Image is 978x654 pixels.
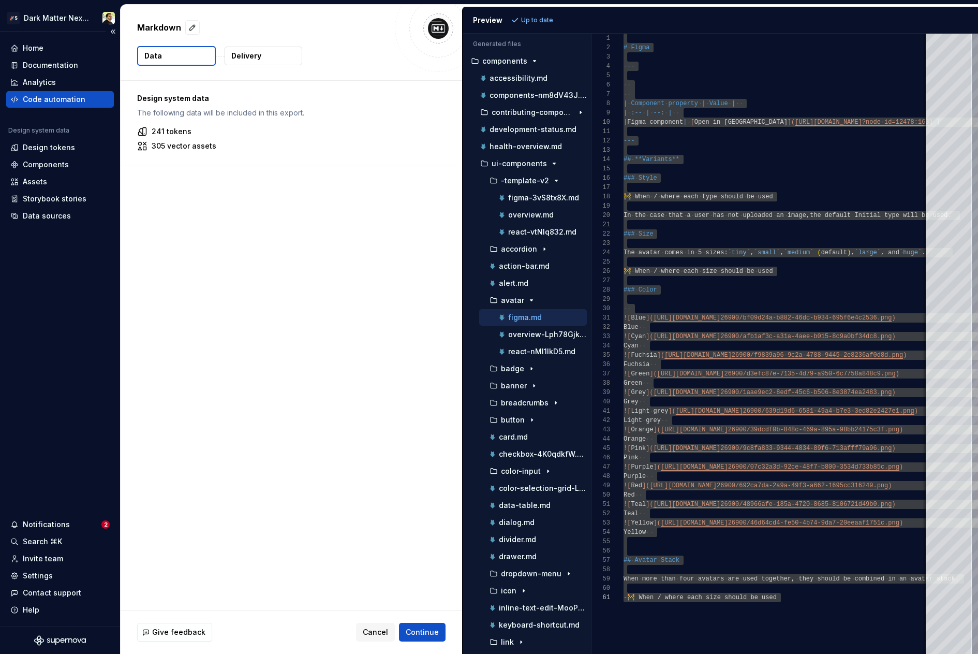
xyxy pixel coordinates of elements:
span: 26900/afb1af3c-a31a-4aee-b015-8c9a0bf34dc8.png [720,333,892,340]
div: 4 [591,62,610,71]
p: icon [501,587,516,595]
div: 5 [591,71,610,80]
a: Analytics [6,74,114,91]
div: 31 [591,313,610,323]
span: `small` [754,249,780,256]
div: 26 [591,267,610,276]
div: 9 [591,108,610,118]
div: 🚀S [7,12,20,24]
span: 26900/9c8fa833-9344-4834-89f6-713afff79a96.png [720,445,892,452]
div: 25 [591,257,610,267]
button: inline-text-edit-MooPYJMJ.md [475,602,587,614]
div: 23 [591,239,610,248]
span: ) [899,463,903,471]
span: , and [881,249,899,256]
div: 39 [591,388,610,397]
p: data-table.md [499,501,551,510]
button: figma.md [479,312,587,323]
button: ui-components [471,158,587,169]
span: ) [899,519,903,527]
span: ) [903,352,907,359]
span: ]( [657,352,664,359]
span: Yellow [624,529,646,536]
span: ![ [624,352,631,359]
span: ) [896,370,899,377]
div: 55 [591,537,610,546]
p: 241 tokens [152,126,191,137]
div: Notifications [23,519,70,530]
span: [URL][DOMAIN_NAME] [676,408,743,415]
p: Data [144,51,162,61]
button: Data [137,46,216,66]
span: ) [892,445,896,452]
button: Help [6,602,114,618]
span: [URL][DOMAIN_NAME] [657,370,724,377]
span: [URL][DOMAIN_NAME] [654,501,721,508]
div: Contact support [23,588,81,598]
div: Dark Matter Next Gen [24,13,90,23]
div: Data sources [23,211,71,221]
div: 40 [591,397,610,406]
span: ![ [624,314,631,322]
div: Search ⌘K [23,536,62,547]
div: 41 [591,406,610,416]
p: figma.md [508,313,542,322]
span: ( [818,249,821,256]
div: Code automation [23,94,85,105]
div: 33 [591,332,610,341]
span: Yellow [631,519,653,527]
div: 46 [591,453,610,462]
span: Red [624,491,635,499]
span: Fuchsia [624,361,649,368]
span: Open in [GEOGRAPHIC_DATA] [694,119,788,126]
span: ) [892,501,896,508]
div: 17 [591,183,610,192]
span: ) [914,408,918,415]
span: 26900/07c32a3d-92ce-48f7-b800-3534d733b85c.png [728,463,899,471]
div: 50 [591,490,610,500]
span: 🚧 When / where each size should be used [624,268,773,275]
a: Invite team [6,550,114,567]
button: Give feedback [137,623,212,642]
p: drawer.md [499,553,537,561]
button: banner [475,380,587,391]
span: Cyan [624,342,639,350]
span: --- [624,63,635,70]
span: Green [631,370,649,377]
p: action-bar.md [499,262,550,270]
div: 18 [591,192,610,201]
span: Light grey [624,417,661,424]
a: Home [6,40,114,56]
button: Delivery [225,47,302,65]
p: accordion [501,245,537,253]
span: Pink [624,454,639,461]
p: inline-text-edit-MooPYJMJ.md [499,604,587,612]
a: Design tokens [6,139,114,156]
span: Fuchsia [631,352,657,359]
a: Code automation [6,91,114,108]
p: link [501,638,514,646]
a: Storybook stories [6,191,114,207]
span: ]( [654,519,661,527]
div: Components [23,159,69,170]
button: icon [475,585,587,597]
span: . [922,249,925,256]
span: 2 [101,520,110,529]
button: button [475,414,587,426]
span: The avatar comes in 5 sizes: [624,249,728,256]
span: `huge` [899,249,922,256]
svg: Supernova Logo [34,635,86,646]
span: ![ [624,445,631,452]
span: , [750,249,754,256]
span: [URL][DOMAIN_NAME] [661,463,728,471]
div: Invite team [23,554,63,564]
div: Design system data [8,126,69,135]
span: ]( [646,333,653,340]
p: color-selection-grid-L2d7HNOd.md [499,484,587,492]
span: ) [892,389,896,396]
div: 52 [591,509,610,518]
span: Teal [624,510,639,517]
span: Red [631,482,642,489]
p: badge [501,365,524,373]
span: Pink [631,445,646,452]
